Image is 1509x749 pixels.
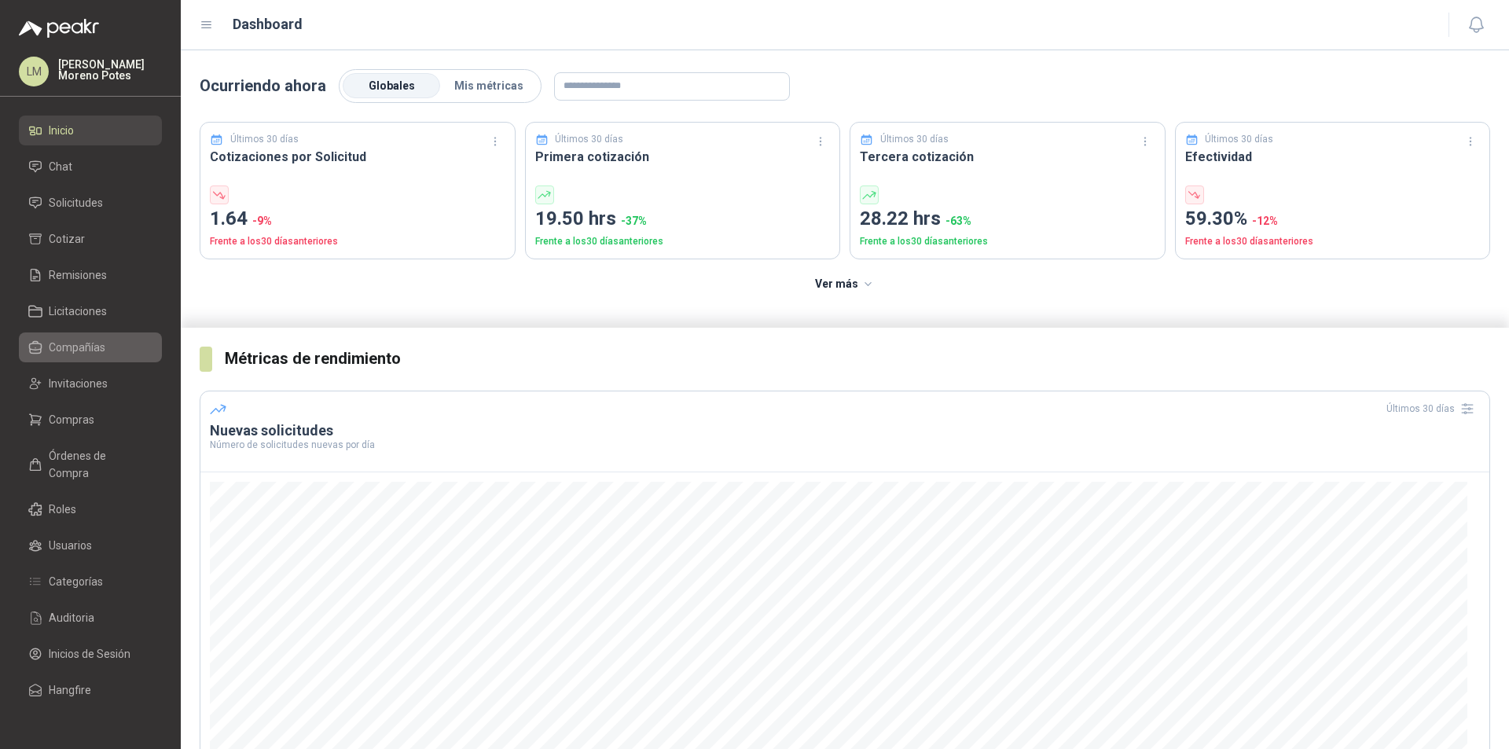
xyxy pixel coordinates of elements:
span: Inicio [49,122,74,139]
h3: Tercera cotización [860,147,1155,167]
h3: Nuevas solicitudes [210,421,1480,440]
a: Órdenes de Compra [19,441,162,488]
span: Roles [49,501,76,518]
span: Invitaciones [49,375,108,392]
button: Ver más [806,269,884,300]
span: Órdenes de Compra [49,447,147,482]
p: Últimos 30 días [1205,132,1273,147]
p: Últimos 30 días [230,132,299,147]
div: Últimos 30 días [1386,396,1480,421]
a: Licitaciones [19,296,162,326]
span: -37 % [621,215,647,227]
span: Solicitudes [49,194,103,211]
span: Categorías [49,573,103,590]
a: Remisiones [19,260,162,290]
a: Compañías [19,332,162,362]
p: Frente a los 30 días anteriores [860,234,1155,249]
a: Usuarios [19,531,162,560]
span: Remisiones [49,266,107,284]
a: Invitaciones [19,369,162,398]
span: Compañías [49,339,105,356]
p: Frente a los 30 días anteriores [210,234,505,249]
h3: Efectividad [1185,147,1481,167]
span: Mis métricas [454,79,523,92]
div: LM [19,57,49,86]
a: Auditoria [19,603,162,633]
p: 59.30% [1185,204,1481,234]
h3: Métricas de rendimiento [225,347,1490,371]
span: Chat [49,158,72,175]
span: Inicios de Sesión [49,645,130,663]
span: -63 % [945,215,971,227]
p: 28.22 hrs [860,204,1155,234]
p: Últimos 30 días [555,132,623,147]
span: Auditoria [49,609,94,626]
p: 1.64 [210,204,505,234]
h1: Dashboard [233,13,303,35]
a: Inicio [19,116,162,145]
p: Últimos 30 días [880,132,949,147]
p: [PERSON_NAME] Moreno Potes [58,59,162,81]
a: Hangfire [19,675,162,705]
img: Logo peakr [19,19,99,38]
h3: Primera cotización [535,147,831,167]
span: -12 % [1252,215,1278,227]
p: Número de solicitudes nuevas por día [210,440,1480,450]
p: Frente a los 30 días anteriores [535,234,831,249]
p: Ocurriendo ahora [200,74,326,98]
a: Compras [19,405,162,435]
p: Frente a los 30 días anteriores [1185,234,1481,249]
span: Usuarios [49,537,92,554]
a: Solicitudes [19,188,162,218]
span: Compras [49,411,94,428]
p: 19.50 hrs [535,204,831,234]
a: Inicios de Sesión [19,639,162,669]
span: Hangfire [49,681,91,699]
span: Cotizar [49,230,85,248]
span: Licitaciones [49,303,107,320]
a: Roles [19,494,162,524]
a: Chat [19,152,162,182]
h3: Cotizaciones por Solicitud [210,147,505,167]
a: Categorías [19,567,162,597]
span: Globales [369,79,415,92]
span: -9 % [252,215,272,227]
a: Cotizar [19,224,162,254]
